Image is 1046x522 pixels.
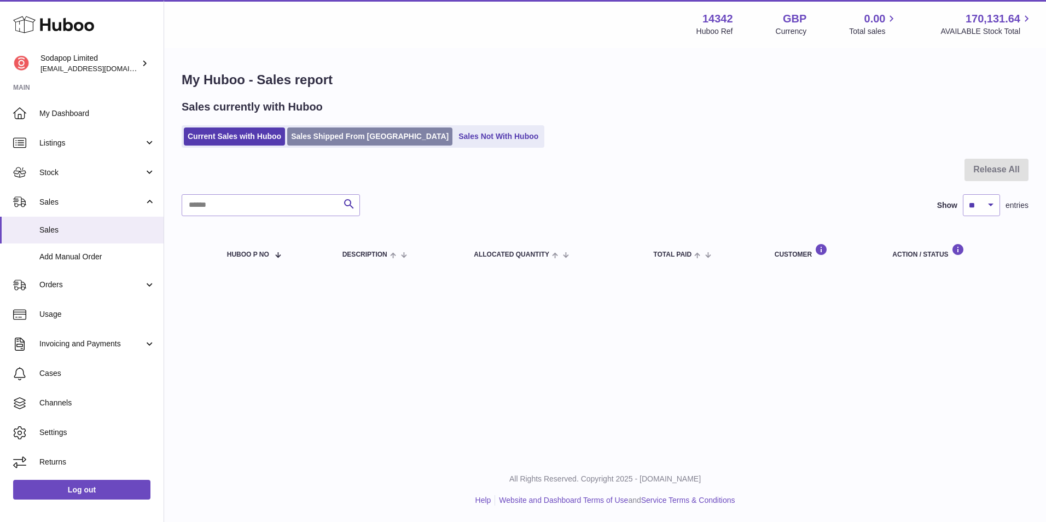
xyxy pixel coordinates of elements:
[39,108,155,119] span: My Dashboard
[184,127,285,146] a: Current Sales with Huboo
[940,11,1033,37] a: 170,131.64 AVAILABLE Stock Total
[1006,200,1028,211] span: entries
[227,251,269,258] span: Huboo P no
[641,496,735,504] a: Service Terms & Conditions
[849,26,898,37] span: Total sales
[937,200,957,211] label: Show
[702,11,733,26] strong: 14342
[653,251,691,258] span: Total paid
[696,26,733,37] div: Huboo Ref
[475,496,491,504] a: Help
[39,309,155,320] span: Usage
[966,11,1020,26] span: 170,131.64
[173,474,1037,484] p: All Rights Reserved. Copyright 2025 - [DOMAIN_NAME]
[495,495,735,506] li: and
[182,71,1028,89] h1: My Huboo - Sales report
[775,243,871,258] div: Customer
[287,127,452,146] a: Sales Shipped From [GEOGRAPHIC_DATA]
[39,280,144,290] span: Orders
[39,457,155,467] span: Returns
[892,243,1018,258] div: Action / Status
[39,138,144,148] span: Listings
[499,496,628,504] a: Website and Dashboard Terms of Use
[39,197,144,207] span: Sales
[40,53,139,74] div: Sodapop Limited
[864,11,886,26] span: 0.00
[39,427,155,438] span: Settings
[39,167,144,178] span: Stock
[13,55,30,72] img: internalAdmin-14342@internal.huboo.com
[39,252,155,262] span: Add Manual Order
[39,398,155,408] span: Channels
[342,251,387,258] span: Description
[474,251,549,258] span: ALLOCATED Quantity
[13,480,150,500] a: Log out
[39,339,144,349] span: Invoicing and Payments
[455,127,542,146] a: Sales Not With Huboo
[39,225,155,235] span: Sales
[40,64,161,73] span: [EMAIL_ADDRESS][DOMAIN_NAME]
[182,100,323,114] h2: Sales currently with Huboo
[39,368,155,379] span: Cases
[849,11,898,37] a: 0.00 Total sales
[940,26,1033,37] span: AVAILABLE Stock Total
[783,11,806,26] strong: GBP
[776,26,807,37] div: Currency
